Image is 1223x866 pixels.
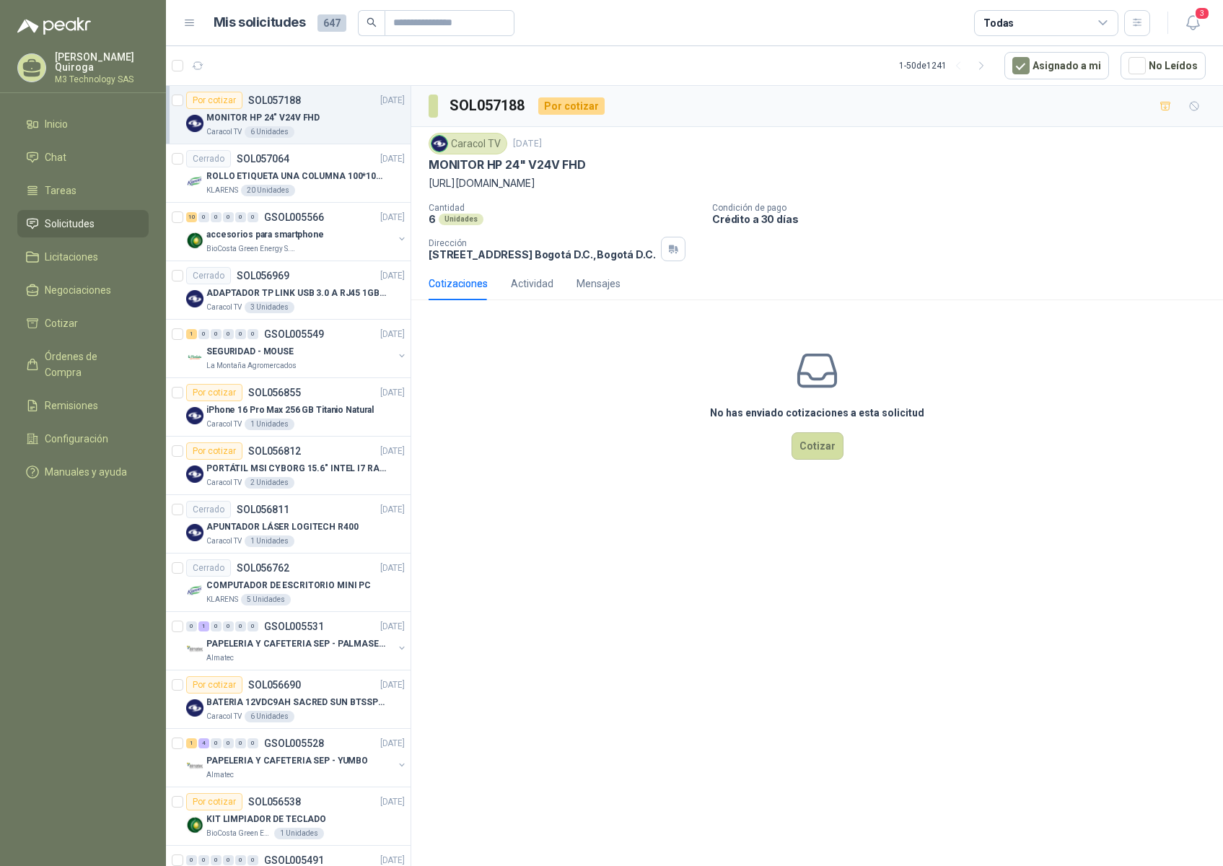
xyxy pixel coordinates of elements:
[166,554,411,612] a: CerradoSOL056762[DATE] Company LogoCOMPUTADOR DE ESCRITORIO MINI PCKLARENS5 Unidades
[380,152,405,166] p: [DATE]
[235,212,246,222] div: 0
[166,787,411,846] a: Por cotizarSOL056538[DATE] Company LogoKIT LIMPIADOR DE TECLADOBioCosta Green Energy S.A.S1 Unidades
[206,287,386,300] p: ADAPTADOR TP LINK USB 3.0 A RJ45 1GB WINDOWS
[380,445,405,458] p: [DATE]
[166,261,411,320] a: CerradoSOL056969[DATE] Company LogoADAPTADOR TP LINK USB 3.0 A RJ45 1GB WINDOWSCaracol TV3 Unidades
[206,594,238,605] p: KLARENS
[274,828,324,839] div: 1 Unidades
[186,173,203,191] img: Company Logo
[186,699,203,717] img: Company Logo
[241,594,291,605] div: 5 Unidades
[17,392,149,419] a: Remisiones
[186,329,197,339] div: 1
[247,621,258,631] div: 0
[206,228,324,242] p: accesorios para smartphone
[429,133,507,154] div: Caracol TV
[206,754,368,768] p: PAPELERIA Y CAFETERIA SEP - YUMBO
[223,329,234,339] div: 0
[380,328,405,341] p: [DATE]
[1180,10,1206,36] button: 3
[206,403,374,417] p: iPhone 16 Pro Max 256 GB Titanio Natural
[710,405,924,421] h3: No has enviado cotizaciones a esta solicitud
[45,398,98,414] span: Remisiones
[45,116,68,132] span: Inicio
[317,14,346,32] span: 647
[211,329,222,339] div: 0
[429,157,586,172] p: MONITOR HP 24" V24V FHD
[206,170,386,183] p: ROLLO ETIQUETA UNA COLUMNA 100*100*500un
[17,110,149,138] a: Inicio
[538,97,605,115] div: Por cotizar
[186,407,203,424] img: Company Logo
[439,214,483,225] div: Unidades
[186,232,203,249] img: Company Logo
[206,637,386,651] p: PAPELERIA Y CAFETERIA SEP - PALMASECA
[211,855,222,865] div: 0
[247,855,258,865] div: 0
[248,95,301,105] p: SOL057188
[380,561,405,575] p: [DATE]
[45,216,95,232] span: Solicitudes
[166,86,411,144] a: Por cotizarSOL057188[DATE] Company LogoMONITOR HP 24" V24V FHDCaracol TV6 Unidades
[198,855,209,865] div: 0
[206,477,242,489] p: Caracol TV
[264,621,324,631] p: GSOL005531
[17,343,149,386] a: Órdenes de Compra
[166,495,411,554] a: CerradoSOL056811[DATE] Company LogoAPUNTADOR LÁSER LOGITECH R400Caracol TV1 Unidades
[237,504,289,515] p: SOL056811
[223,855,234,865] div: 0
[17,210,149,237] a: Solicitudes
[206,711,242,722] p: Caracol TV
[45,183,76,198] span: Tareas
[235,738,246,748] div: 0
[245,419,294,430] div: 1 Unidades
[223,621,234,631] div: 0
[248,680,301,690] p: SOL056690
[1004,52,1109,79] button: Asignado a mi
[186,641,203,658] img: Company Logo
[380,737,405,751] p: [DATE]
[206,360,297,372] p: La Montaña Agromercados
[206,813,326,826] p: KIT LIMPIADOR DE TECLADO
[245,302,294,313] div: 3 Unidades
[248,388,301,398] p: SOL056855
[186,150,231,167] div: Cerrado
[431,136,447,152] img: Company Logo
[198,329,209,339] div: 0
[206,828,271,839] p: BioCosta Green Energy S.A.S
[245,711,294,722] div: 6 Unidades
[186,209,408,255] a: 10 0 0 0 0 0 GSOL005566[DATE] Company Logoaccesorios para smartphoneBioCosta Green Energy S.A.S
[264,855,324,865] p: GSOL005491
[206,185,238,196] p: KLARENS
[45,282,111,298] span: Negociaciones
[186,115,203,132] img: Company Logo
[198,621,209,631] div: 1
[429,175,1206,191] p: [URL][DOMAIN_NAME]
[186,92,242,109] div: Por cotizar
[214,12,306,33] h1: Mis solicitudes
[186,290,203,307] img: Company Logo
[899,54,993,77] div: 1 - 50 de 1241
[186,738,197,748] div: 1
[248,446,301,456] p: SOL056812
[17,177,149,204] a: Tareas
[513,137,542,151] p: [DATE]
[211,621,222,631] div: 0
[186,676,242,694] div: Por cotizar
[206,462,386,476] p: PORTÁTIL MSI CYBORG 15.6" INTEL I7 RAM 32GB - 1 TB / Nvidia GeForce RTX 4050
[17,425,149,452] a: Configuración
[264,212,324,222] p: GSOL005566
[166,378,411,437] a: Por cotizarSOL056855[DATE] Company LogoiPhone 16 Pro Max 256 GB Titanio NaturalCaracol TV1 Unidades
[429,213,436,225] p: 6
[429,238,655,248] p: Dirección
[237,154,289,164] p: SOL057064
[186,582,203,600] img: Company Logo
[186,267,231,284] div: Cerrado
[241,185,295,196] div: 20 Unidades
[206,652,234,664] p: Almatec
[17,276,149,304] a: Negociaciones
[245,126,294,138] div: 6 Unidades
[380,94,405,108] p: [DATE]
[248,797,301,807] p: SOL056538
[186,524,203,541] img: Company Logo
